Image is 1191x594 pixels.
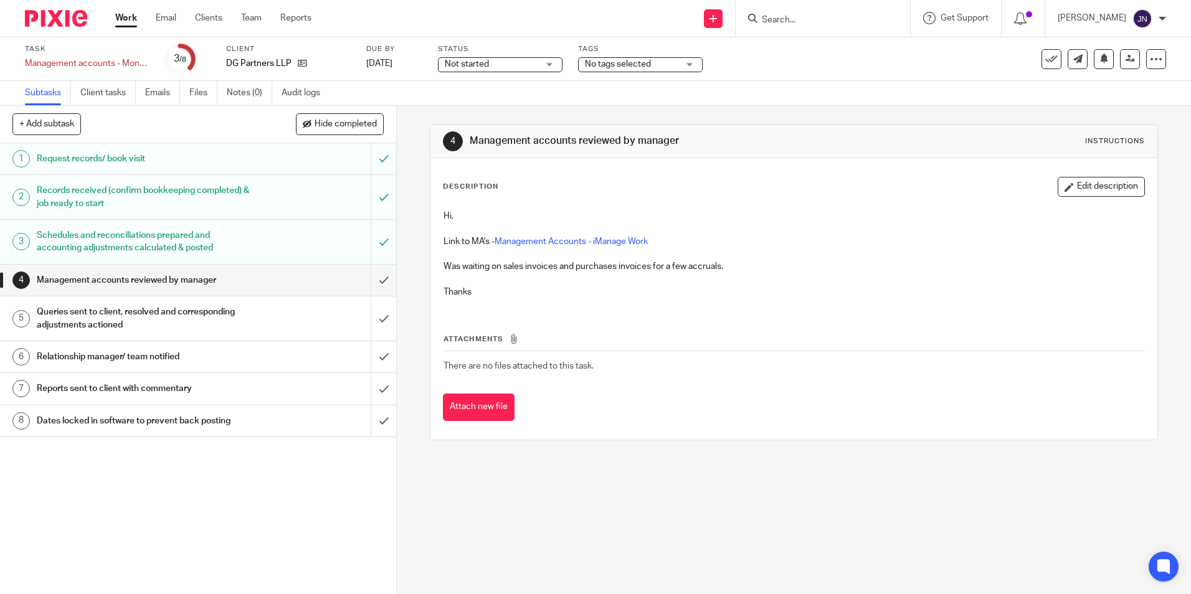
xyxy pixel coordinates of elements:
div: 4 [12,271,30,289]
a: Subtasks [25,81,71,105]
div: 3 [174,52,186,66]
span: Hide completed [315,120,377,130]
span: There are no files attached to this task. [444,362,594,370]
div: 1 [12,150,30,167]
span: Not started [445,60,489,68]
span: Get Support [941,14,989,22]
a: Team [241,12,262,24]
div: 5 [12,310,30,328]
div: 2 [12,189,30,206]
a: Notes (0) [227,81,272,105]
label: Status [438,44,562,54]
h1: Queries sent to client, resolved and corresponding adjustments actioned [37,303,251,334]
a: Reports [280,12,311,24]
label: Due by [366,44,422,54]
p: Hi, [444,210,1144,222]
a: Audit logs [282,81,330,105]
div: Instructions [1085,136,1145,146]
div: 4 [443,131,463,151]
label: Tags [578,44,703,54]
p: Description [443,182,498,192]
a: Clients [195,12,222,24]
h1: Schedules and reconciliations prepared and accounting adjustments calculated & posted [37,226,251,258]
h1: Management accounts reviewed by manager [37,271,251,290]
div: Management accounts - Monthly [25,57,149,70]
a: Files [189,81,217,105]
div: 3 [12,233,30,250]
h1: Management accounts reviewed by manager [470,134,820,148]
p: Thanks [444,286,1144,298]
h1: Relationship manager/ team notified [37,347,251,366]
img: svg%3E [1132,9,1152,29]
p: Was waiting on sales invoices and purchases invoices for a few accruals. [444,260,1144,273]
div: 6 [12,348,30,365]
h1: Reports sent to client with commentary [37,379,251,398]
h1: Records received (confirm bookkeeping completed) & job ready to start [37,181,251,213]
h1: Request records/ book visit [37,149,251,168]
a: Management Accounts - iManage Work [495,237,648,246]
p: DG Partners LLP [226,57,292,70]
p: [PERSON_NAME] [1058,12,1126,24]
small: /8 [179,56,186,63]
button: + Add subtask [12,113,81,134]
h1: Dates locked in software to prevent back posting [37,412,251,430]
span: Attachments [444,336,503,342]
p: Link to MA's - [444,235,1144,248]
label: Client [226,44,351,54]
span: [DATE] [366,59,392,68]
img: Pixie [25,10,87,27]
a: Emails [145,81,180,105]
div: 7 [12,380,30,397]
span: No tags selected [585,60,651,68]
button: Hide completed [296,113,384,134]
input: Search [761,15,873,26]
a: Email [156,12,176,24]
a: Client tasks [80,81,136,105]
button: Attach new file [443,394,515,422]
div: 8 [12,412,30,430]
a: Work [115,12,137,24]
label: Task [25,44,149,54]
button: Edit description [1058,177,1145,197]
